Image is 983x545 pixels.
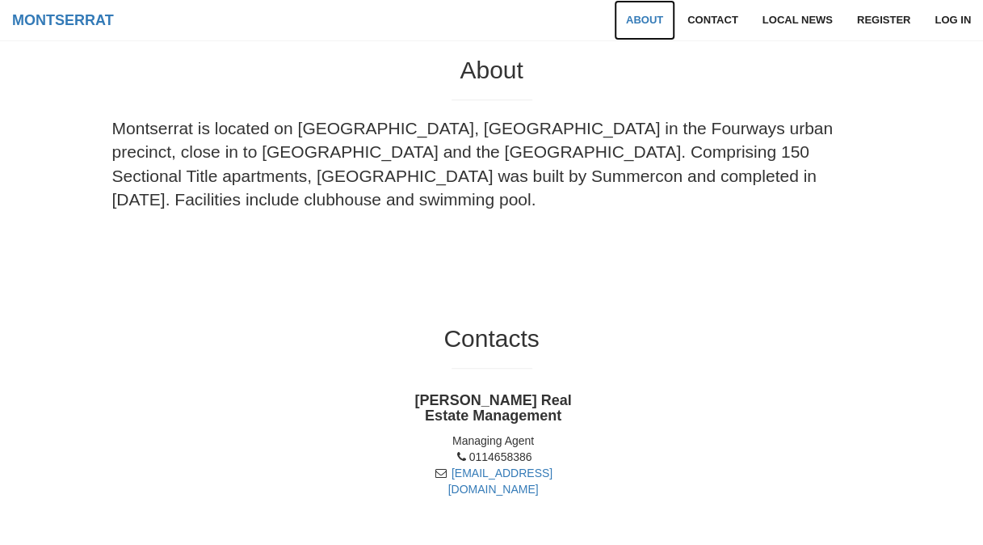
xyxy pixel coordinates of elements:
h2: Contacts [112,325,872,352]
a: [EMAIL_ADDRESS][DOMAIN_NAME] [447,467,552,496]
li: Managing Agent [407,433,579,449]
p: Montserrat is located on [GEOGRAPHIC_DATA], [GEOGRAPHIC_DATA] in the Fourways urban precinct, clo... [112,116,872,212]
li: 0114658386 [407,449,579,465]
strong: [PERSON_NAME] Real Estate Management [414,392,571,425]
h2: About [112,57,872,83]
